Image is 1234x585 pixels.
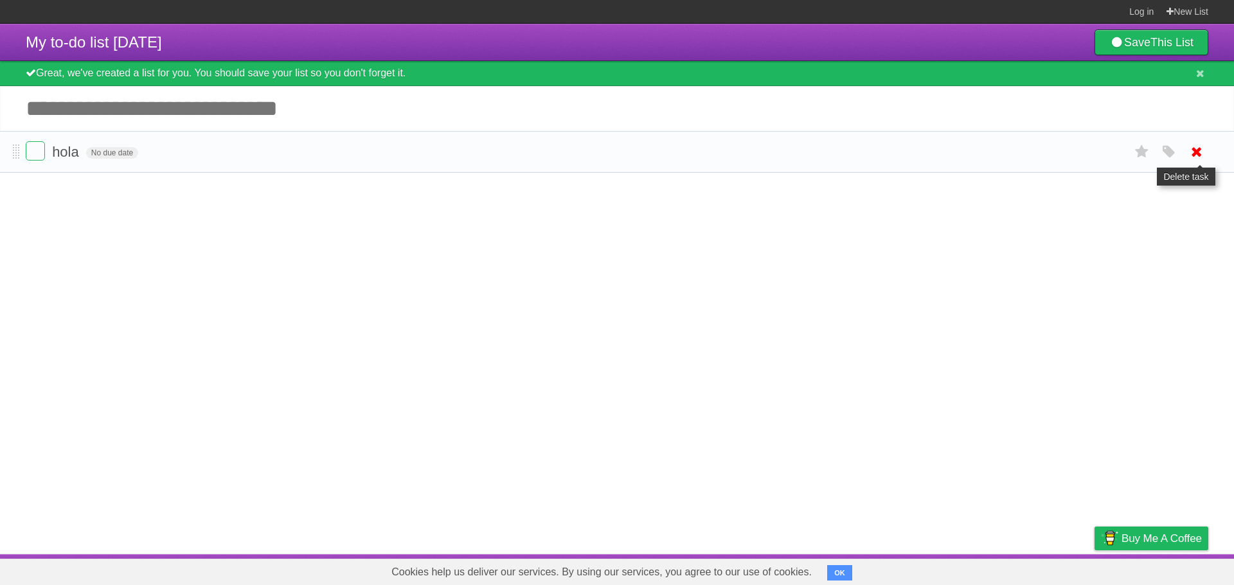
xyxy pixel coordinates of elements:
span: Cookies help us deliver our services. By using our services, you agree to our use of cookies. [379,559,825,585]
span: My to-do list [DATE] [26,33,162,51]
b: This List [1150,36,1194,49]
a: Suggest a feature [1127,557,1208,582]
button: OK [827,565,852,581]
img: Buy me a coffee [1101,527,1118,549]
a: Developers [966,557,1018,582]
span: No due date [86,147,138,159]
span: Buy me a coffee [1122,527,1202,550]
span: hola [52,144,82,160]
label: Done [26,141,45,161]
a: Privacy [1078,557,1111,582]
a: Buy me a coffee [1095,527,1208,550]
label: Star task [1130,141,1154,162]
a: Terms [1034,557,1062,582]
a: About [924,557,951,582]
a: SaveThis List [1095,30,1208,55]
